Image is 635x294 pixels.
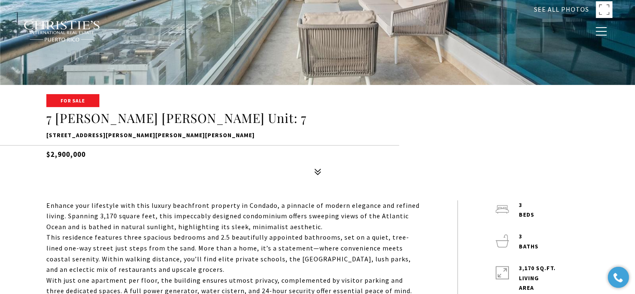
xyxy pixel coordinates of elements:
p: 3,170 Sq.Ft. LIVING AREA [519,263,556,293]
p: 3 beds [519,200,534,220]
p: This residence features three spacious bedrooms and 2.5 beautifully appointed bathrooms, set on a... [46,232,420,275]
p: 3 baths [519,232,539,252]
p: [STREET_ADDRESS][PERSON_NAME][PERSON_NAME][PERSON_NAME] [46,130,589,141]
h5: $2,900,000 [46,145,589,160]
p: Enhance your lifestyle with this luxury beachfront property in Condado, a pinnacle of modern eleg... [46,200,420,233]
img: Christie's International Real Estate black text logo [23,20,101,42]
h1: 7 [PERSON_NAME] [PERSON_NAME] Unit: 7 [46,110,589,126]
